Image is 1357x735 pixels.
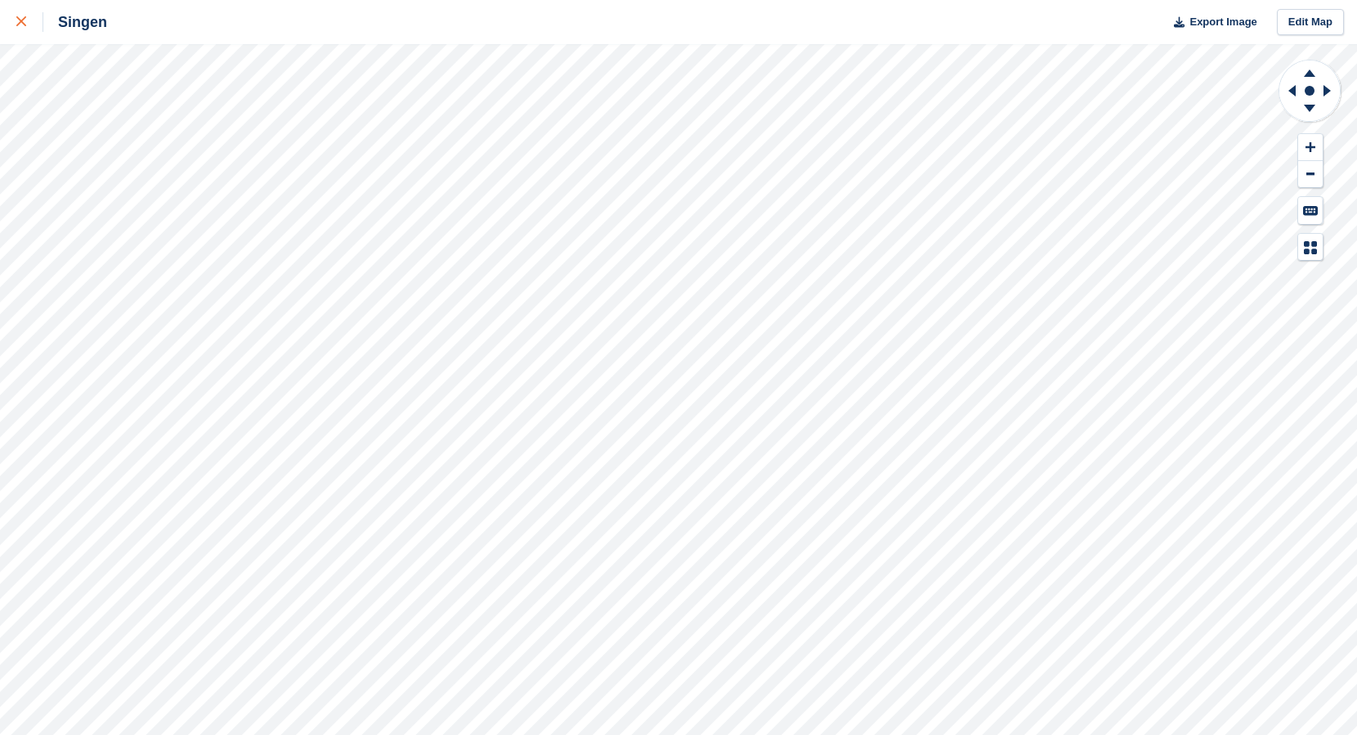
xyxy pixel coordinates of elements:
span: Export Image [1189,14,1256,30]
div: Singen [43,12,107,32]
button: Map Legend [1298,234,1323,261]
button: Zoom Out [1298,161,1323,188]
button: Zoom In [1298,134,1323,161]
a: Edit Map [1277,9,1344,36]
button: Export Image [1164,9,1257,36]
button: Keyboard Shortcuts [1298,197,1323,224]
